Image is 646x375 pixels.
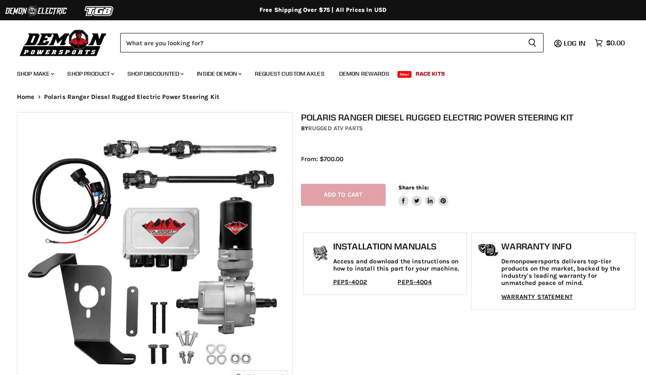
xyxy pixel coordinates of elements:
span: New! [398,71,412,78]
span: Log in [564,39,585,47]
input: Search [120,33,521,52]
img: warranty-icon.png [478,244,499,257]
a: Race Kits [409,65,451,82]
a: Request Custom Axles [248,65,331,82]
p: Access and download the instructions on how to install this part for your machine. [333,258,463,273]
span: Share this: [398,184,429,191]
button: Search [521,33,544,52]
a: PEPS-4002 [333,278,367,286]
a: Demon Rewards [333,65,396,82]
ul: Main menu [11,62,623,82]
span: $0.00 [606,39,625,47]
img: TGB Logo 2 [68,3,131,19]
a: Shop Make [11,65,59,82]
a: Shop Discounted [121,65,189,82]
a: Rugged ATV Parts [308,125,363,132]
span: Polaris Ranger Diesel Rugged Electric Power Steering Kit [44,93,219,101]
a: Log in [560,39,591,47]
p: Demonpowersports delivers top-tier products on the market, backed by the industry's leading warra... [501,258,631,287]
a: $0.00 [591,37,629,49]
h1: Polaris Ranger Diesel Rugged Electric Power Steering Kit [301,112,638,123]
a: PEPS-4004 [398,278,431,286]
span: From: $700.00 [301,155,343,163]
a: Home [17,93,35,101]
h1: Warranty Info [501,241,631,252]
div: by [301,124,638,133]
a: WARRANTY STATEMENT [501,293,573,301]
a: Shop Product [61,65,119,82]
h1: Installation Manuals [333,241,463,252]
img: install_manual-icon.png [310,244,331,265]
a: Inside Demon [190,65,247,82]
aside: Share this: [398,184,449,206]
img: Demon Electric Logo 2 [4,3,68,19]
form: Product [120,33,544,52]
img: Demon Powersports [17,27,110,57]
